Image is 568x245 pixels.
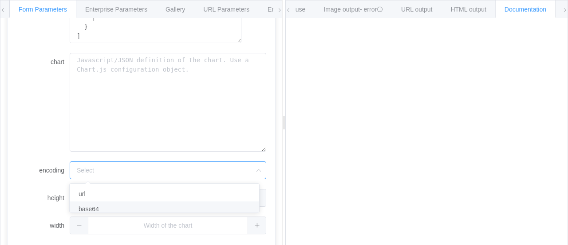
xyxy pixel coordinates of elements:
span: 📘 How to use [265,6,305,13]
span: URL Parameters [203,6,249,13]
span: Image output [323,6,383,13]
label: encoding [16,161,70,179]
span: Enterprise Parameters [85,6,147,13]
span: URL output [401,6,432,13]
span: HTML output [450,6,486,13]
label: width [16,217,70,234]
label: height [16,189,70,207]
span: Documentation [505,6,546,13]
span: Gallery [166,6,185,13]
span: url [79,190,86,197]
input: Width of the chart [70,217,266,234]
span: - error [360,6,383,13]
label: chart [16,53,70,71]
span: Environments [268,6,306,13]
span: Form Parameters [19,6,67,13]
input: Select [70,161,266,179]
span: base64 [79,205,99,213]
